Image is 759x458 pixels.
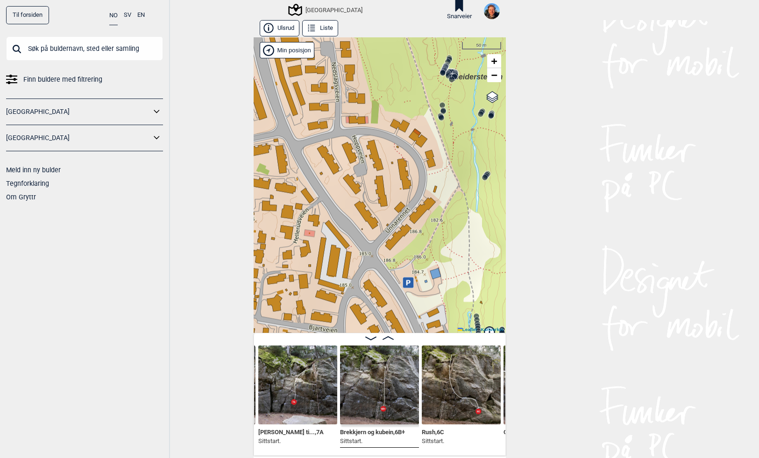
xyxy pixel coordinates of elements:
[258,427,324,436] span: [PERSON_NAME] ti... , 7A
[302,20,338,36] button: Liste
[491,69,497,81] span: −
[6,131,151,145] a: [GEOGRAPHIC_DATA]
[458,327,477,332] a: Leaflet
[340,345,419,424] img: Brekkjern og kubein 200324
[6,166,61,174] a: Meld inn ny bulder
[258,345,337,424] img: Iriaki Grunnen til a sta opp om morgenen 200324
[6,73,163,86] a: Finn buldere med filtrering
[422,437,444,446] p: Sittstart.
[137,6,145,24] button: EN
[6,193,36,201] a: Om Gryttr
[483,87,501,107] a: Layers
[260,42,315,58] div: Vis min posisjon
[449,73,503,81] span: Speidersteinen
[290,4,362,15] div: [GEOGRAPHIC_DATA]
[6,6,49,24] a: Til forsiden
[422,345,501,424] img: Rush 201121
[109,6,118,25] button: NO
[491,55,497,67] span: +
[462,42,501,49] div: 50 m
[340,437,405,446] p: Sittstart.
[23,73,102,86] span: Finn buldere med filtrering
[487,54,501,68] a: Zoom in
[6,180,49,187] a: Tegnforklaring
[422,427,444,436] span: Rush , 6C
[481,327,503,332] a: Kartverket
[478,327,480,332] span: |
[504,427,539,436] span: Oversett , 6B+
[487,68,501,82] a: Zoom out
[124,6,131,24] button: SV
[260,20,299,36] button: Ulsrud
[6,36,163,61] input: Søk på buldernavn, sted eller samling
[6,105,151,119] a: [GEOGRAPHIC_DATA]
[258,437,324,446] p: Sittstart.
[504,345,582,424] img: Oversett 200324
[484,3,500,19] img: Profilbilde
[340,427,405,436] span: Brekkjern og kubein , 6B+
